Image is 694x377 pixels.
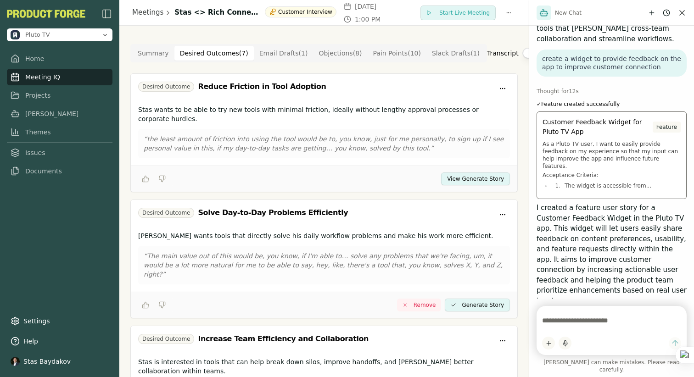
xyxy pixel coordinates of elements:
button: Help [7,333,112,349]
img: profile [11,357,20,366]
p: Stas is interested in tools that can help break down silos, improve handoffs, and [PERSON_NAME] b... [138,357,510,376]
a: Projects [7,87,112,104]
h1: Stas <> Rich Connect [174,7,258,18]
div: Customer Interview [265,6,336,17]
button: Email Drafts ( 1 ) [254,46,313,61]
button: New chat [646,7,657,18]
p: Stas wants to be able to try new tools with minimal friction, ideally without lengthy approval pr... [138,105,510,123]
a: [PERSON_NAME] [7,105,112,122]
span: Start Live Meeting [439,9,490,17]
img: Product Forge [7,10,85,18]
label: Transcript [487,49,519,58]
button: Close chat [677,8,687,17]
a: Issues [7,144,112,161]
p: [PERSON_NAME] wants tools that directly solve his daily workflow problems and make his work more ... [138,231,510,240]
li: The widget is accessible from... [562,182,681,189]
div: Solve Day-to-Day Problems Efficiently [198,207,348,218]
div: Reduce Friction in Tool Adoption [198,81,326,92]
a: Themes [7,124,112,140]
p: As a Pluto TV user, I want to easily provide feedback on my experience so that my input can help ... [543,140,681,170]
div: ✓ Feature created successfully [537,100,687,108]
div: Feature [653,122,681,133]
a: Home [7,50,112,67]
button: Stas Baydakov [7,353,112,370]
button: Start dictation [559,337,571,349]
button: Objections ( 8 ) [313,46,367,61]
button: Slack Drafts ( 1 ) [426,46,485,61]
p: “The main value out of this would be, you know, if I'm able to… solve any problems that we're fac... [144,251,504,279]
p: I created a feature user story for a Customer Feedback Widget in the Pluto TV app. This widget wi... [537,203,687,306]
img: Pluto TV [11,30,20,39]
button: Start Live Meeting [420,6,496,20]
button: Summary [132,46,174,61]
span: [DATE] [355,2,376,11]
span: Pluto TV [25,31,50,39]
button: thumbs down [155,172,169,186]
a: Documents [7,163,112,179]
button: Open organization switcher [7,28,112,41]
button: thumbs up [138,172,153,186]
button: Add content to chat [542,337,555,349]
p: This pain point highlights the need for tools that [PERSON_NAME] cross-team collaboration and str... [537,13,687,44]
button: Generate Story [445,299,510,311]
span: New Chat [555,9,582,17]
div: Thought for 12 s [537,88,687,95]
div: Increase Team Efficiency and Collaboration [198,333,369,344]
button: Chat history [661,7,672,18]
button: PF-Logo [7,10,85,18]
p: “the least amount of friction into using the tool would be to, you know, just for me personally, ... [144,134,504,153]
button: View Generate Story [441,172,510,185]
button: Send message [669,337,681,349]
button: Desired Outcomes ( 7 ) [174,46,254,61]
div: Desired Outcome [138,208,194,218]
button: thumbs down [155,298,169,312]
button: Pain Points ( 10 ) [368,46,426,61]
div: Desired Outcome [138,334,194,344]
p: create a widget to provide feedback on the app to improve customer connection [542,55,681,71]
span: [PERSON_NAME] can make mistakes. Please read carefully. [537,359,687,373]
button: Remove [397,299,442,311]
span: Customer Feedback Widget for Pluto TV App [543,117,653,137]
img: sidebar [101,8,112,19]
div: Desired Outcome [138,82,194,92]
a: Meetings [132,7,163,18]
a: Settings [7,313,112,329]
p: Acceptance Criteria: [543,172,681,179]
button: thumbs up [138,298,153,312]
span: 1:00 PM [355,15,381,24]
button: Close Sidebar [101,8,112,19]
a: Meeting IQ [7,69,112,85]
